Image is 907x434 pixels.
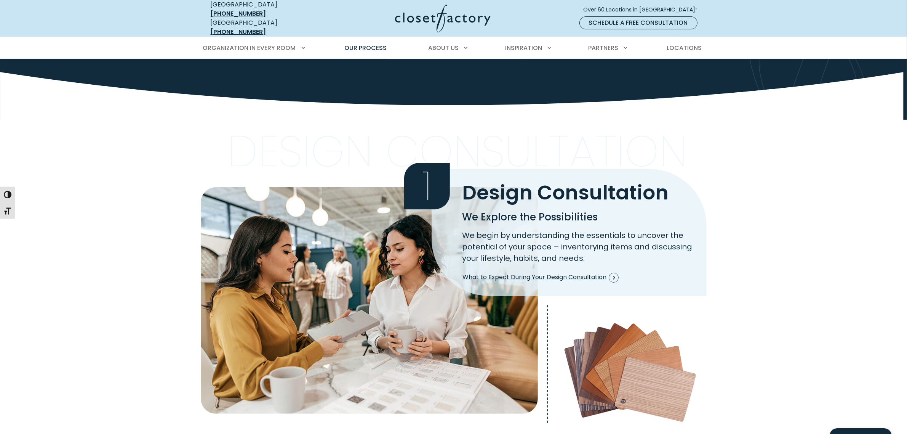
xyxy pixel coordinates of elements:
a: Over 60 Locations in [GEOGRAPHIC_DATA]! [583,3,704,16]
span: Organization in Every Room [203,43,296,52]
span: Our Process [344,43,387,52]
a: What to Expect During Your Design Consultation [462,270,619,285]
span: Locations [667,43,702,52]
a: [PHONE_NUMBER] [211,27,266,36]
span: Inspiration [505,43,542,52]
p: We begin by understanding the essentials to uncover the potential of your space – inventorying it... [462,230,697,264]
span: Partners [588,43,618,52]
p: Design Consultation [228,135,688,168]
div: [GEOGRAPHIC_DATA] [211,18,321,37]
span: Design Consultation [462,178,669,206]
nav: Primary Menu [198,37,710,59]
span: About Us [428,43,459,52]
img: Closet Factory Logo [395,5,491,32]
span: We Explore the Possibilities [462,210,598,224]
span: What to Expect During Your Design Consultation [462,273,619,283]
span: 1 [404,163,450,209]
a: Schedule a Free Consultation [579,16,697,29]
img: Wood veneer swatches [554,322,706,423]
img: Closet Factory Designer and customer consultation [201,187,538,414]
span: Over 60 Locations in [GEOGRAPHIC_DATA]! [584,6,703,14]
a: [PHONE_NUMBER] [211,9,266,18]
